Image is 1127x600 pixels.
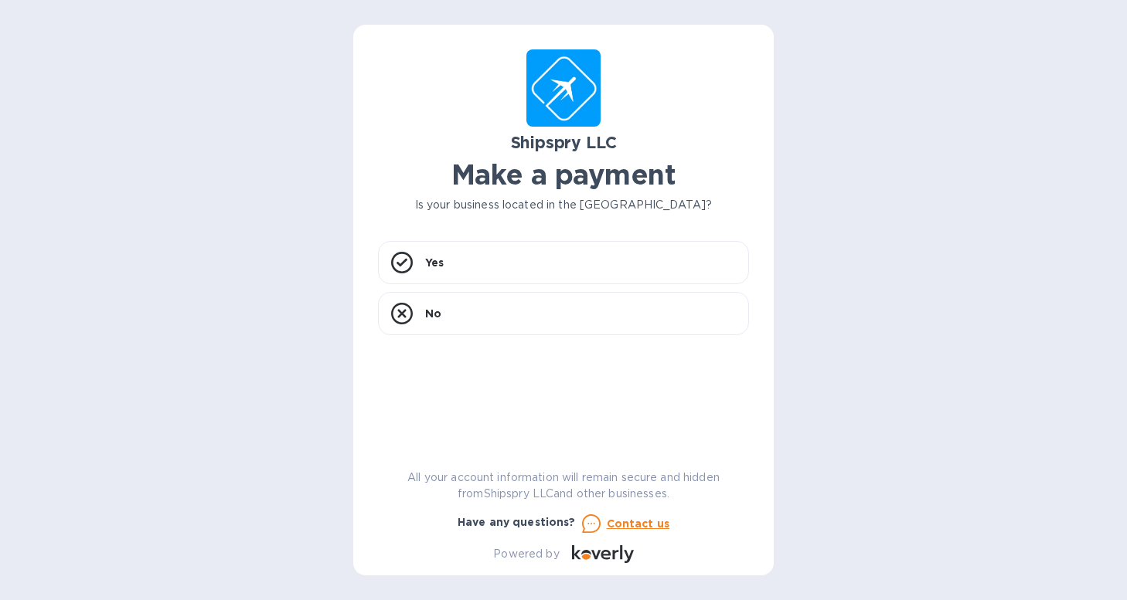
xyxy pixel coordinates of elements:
[511,133,617,152] b: Shipspry LLC
[378,197,749,213] p: Is your business located in the [GEOGRAPHIC_DATA]?
[607,517,670,530] u: Contact us
[458,516,576,528] b: Have any questions?
[493,546,559,562] p: Powered by
[378,158,749,191] h1: Make a payment
[378,469,749,502] p: All your account information will remain secure and hidden from Shipspry LLC and other businesses.
[425,255,444,270] p: Yes
[425,306,441,321] p: No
